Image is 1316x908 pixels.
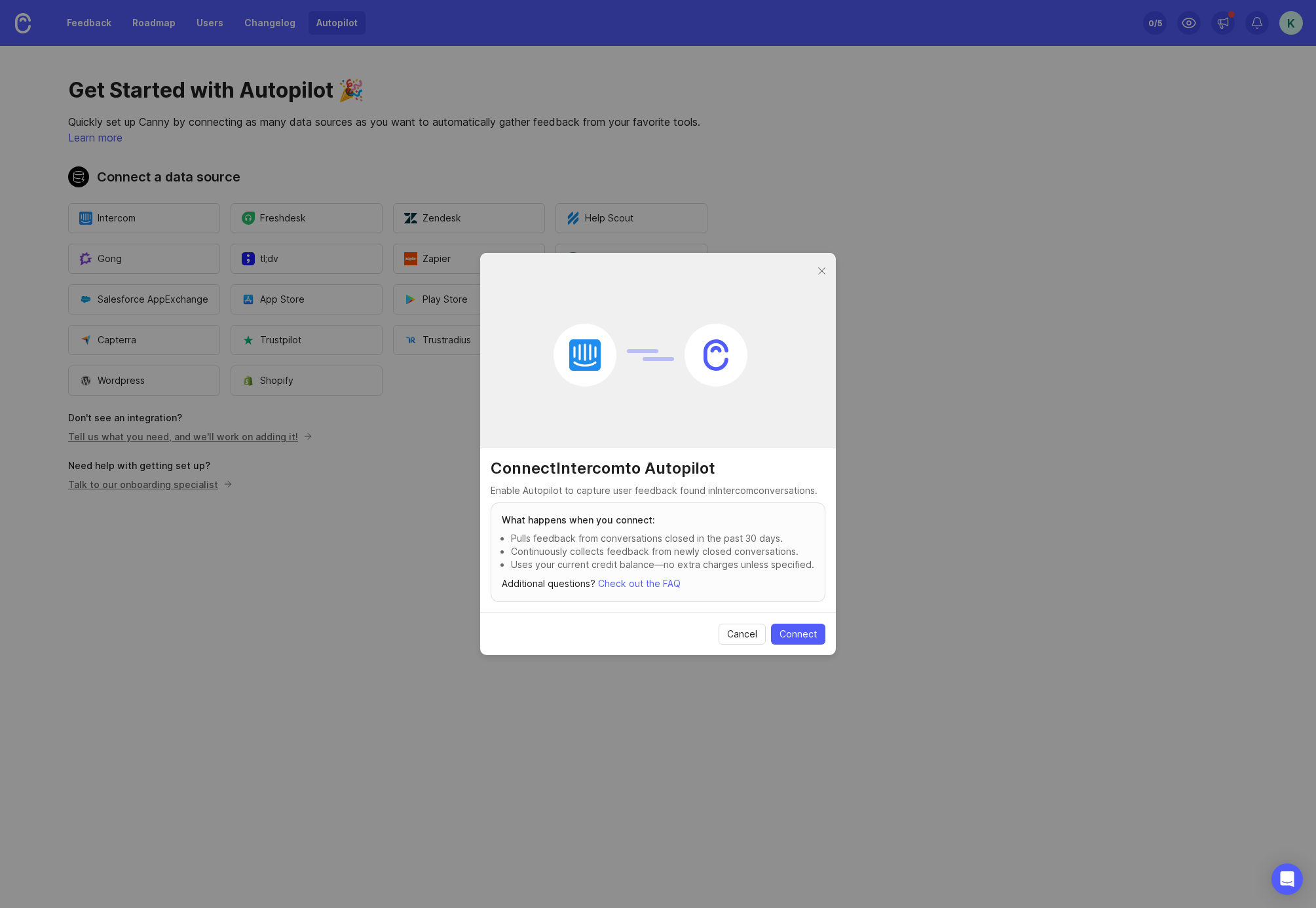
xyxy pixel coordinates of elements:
p: Continuously collects feedback from newly closed conversations. [511,545,814,558]
p: Enable Autopilot to capture user feedback found in Intercom conversations. [491,484,825,497]
div: Open Intercom Messenger [1271,863,1303,895]
p: Uses your current credit balance—no extra charges unless specified. [511,558,814,571]
p: Additional questions? [502,577,814,591]
span: Connect [780,628,817,641]
h2: Connect Intercom to Autopilot [491,458,825,479]
p: Pulls feedback from conversations closed in the past 30 days. [511,532,814,545]
button: Cancel [719,624,766,645]
span: Cancel [727,628,757,641]
h3: What happens when you connect: [502,514,814,527]
button: Connect [771,624,825,645]
a: Check out the FAQ [598,578,681,589]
